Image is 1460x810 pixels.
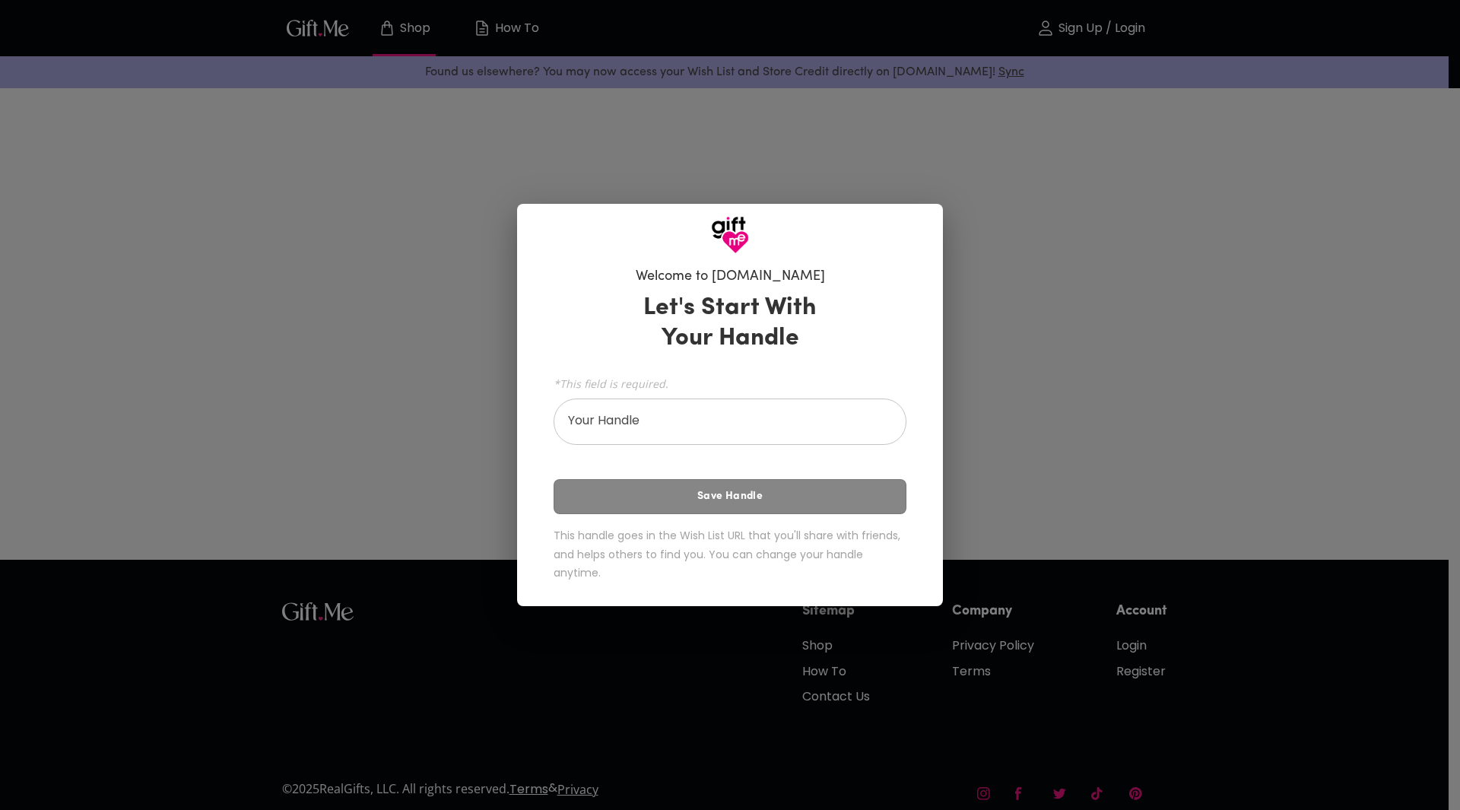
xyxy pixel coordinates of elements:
input: Your Handle [554,402,890,445]
img: GiftMe Logo [711,216,749,254]
h6: This handle goes in the Wish List URL that you'll share with friends, and helps others to find yo... [554,526,906,583]
h6: Welcome to [DOMAIN_NAME] [636,268,825,286]
h3: Let's Start With Your Handle [624,293,836,354]
span: *This field is required. [554,376,906,391]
